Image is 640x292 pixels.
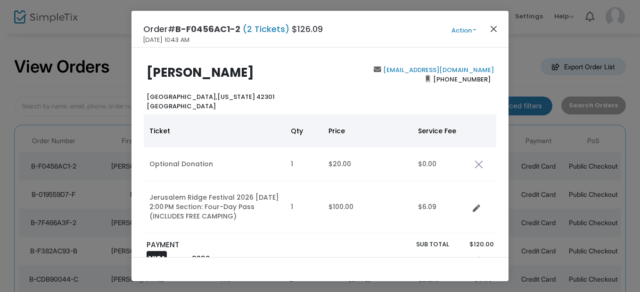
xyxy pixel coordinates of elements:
td: $0.00 [412,147,469,181]
button: Close [488,23,500,35]
div: Data table [144,114,496,233]
th: Ticket [144,114,285,147]
p: Service Fee Total [369,255,449,264]
p: $6.09 [458,255,493,264]
span: [GEOGRAPHIC_DATA], [147,92,217,101]
b: [US_STATE] 42301 [GEOGRAPHIC_DATA] [147,92,275,111]
span: [DATE] 10:43 AM [143,35,189,45]
h4: Order# $126.09 [143,23,323,35]
p: PAYMENT [147,240,316,251]
span: (2 Tickets) [240,23,292,35]
td: 1 [285,147,323,181]
span: B-F0456AC1-2 [175,23,240,35]
button: Action [435,25,492,36]
th: Service Fee [412,114,469,147]
span: -8290 [188,254,210,264]
td: 1 [285,181,323,233]
img: cross.png [475,160,483,169]
th: Price [323,114,412,147]
th: Qty [285,114,323,147]
td: Jerusalem Ridge Festival 2026 [DATE] 2:00 PM Section: Four-Day Pass (INCLUDES FREE CAMPING) [144,181,285,233]
p: Sub total [369,240,449,249]
span: [PHONE_NUMBER] [430,72,494,87]
span: XXXX [173,255,188,263]
td: $6.09 [412,181,469,233]
b: [PERSON_NAME] [147,64,254,81]
td: $100.00 [323,181,412,233]
td: $20.00 [323,147,412,181]
a: [EMAIL_ADDRESS][DOMAIN_NAME] [381,65,494,74]
td: Optional Donation [144,147,285,181]
p: $120.00 [458,240,493,249]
